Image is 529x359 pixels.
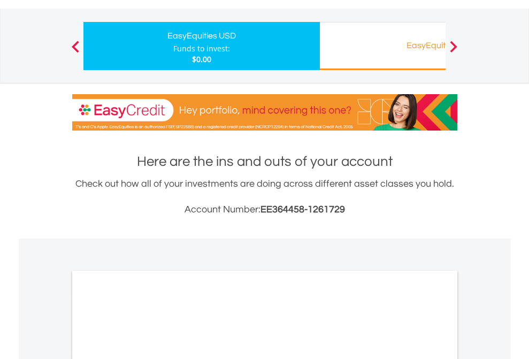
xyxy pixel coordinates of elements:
div: Check out how all of your investments are doing across different asset classes you hold. [72,177,457,217]
span: $0.00 [192,54,211,64]
div: Funds to invest: [173,43,230,54]
button: Previous [65,46,86,57]
h3: Account Number: [72,202,457,217]
h1: Here are the ins and outs of your account [72,152,457,171]
button: Next [443,46,464,57]
span: EE364458-1261729 [260,204,345,215]
img: EasyCredit Promotion Banner [72,94,457,131]
div: EasyEquities USD [90,28,313,43]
